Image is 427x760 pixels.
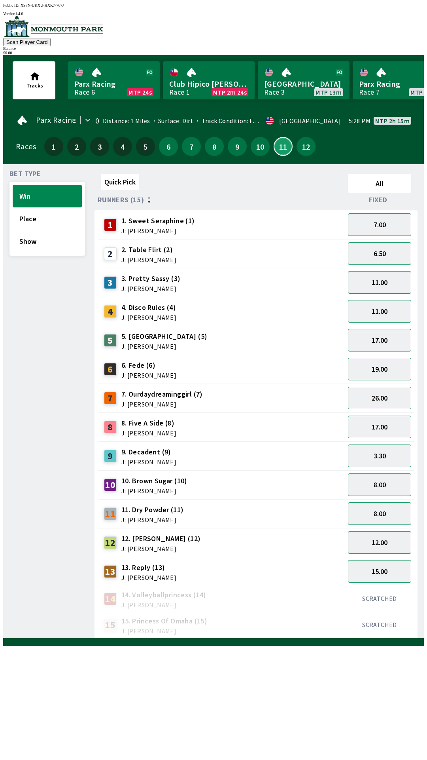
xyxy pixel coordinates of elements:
[46,144,61,149] span: 1
[348,531,411,554] button: 12.00
[150,117,194,125] span: Surface: Dirt
[104,619,117,631] div: 15
[121,418,176,428] span: 8. Five A Side (8)
[19,192,75,201] span: Win
[121,505,184,515] span: 11. Dry Powder (11)
[104,363,117,376] div: 6
[67,137,86,156] button: 2
[375,118,410,124] span: MTP 2h 15m
[348,329,411,351] button: 17.00
[374,249,386,258] span: 6.50
[348,174,411,193] button: All
[316,89,342,95] span: MTP 13m
[19,237,75,246] span: Show
[104,334,117,347] div: 5
[372,538,387,547] span: 12.00
[121,517,184,523] span: J: [PERSON_NAME]
[274,137,293,156] button: 11
[182,137,201,156] button: 7
[121,360,176,370] span: 6. Fede (6)
[163,61,255,99] a: Club Hipico [PERSON_NAME]Race 1MTP 2m 24s
[121,314,176,321] span: J: [PERSON_NAME]
[372,422,387,431] span: 17.00
[44,137,63,156] button: 1
[207,144,222,149] span: 8
[258,61,350,99] a: [GEOGRAPHIC_DATA]Race 3MTP 13m
[374,220,386,229] span: 7.00
[104,276,117,289] div: 3
[121,574,176,581] span: J: [PERSON_NAME]
[348,387,411,409] button: 26.00
[104,450,117,462] div: 9
[104,305,117,318] div: 4
[372,567,387,576] span: 15.00
[3,38,51,46] button: Scan Player Card
[121,228,195,234] span: J: [PERSON_NAME]
[348,300,411,323] button: 11.00
[121,447,176,457] span: 9. Decadent (9)
[213,89,247,95] span: MTP 2m 24s
[13,230,82,253] button: Show
[121,245,176,255] span: 2. Table Flirt (2)
[74,89,95,95] div: Race 6
[69,144,84,149] span: 2
[104,479,117,491] div: 10
[121,216,195,226] span: 1. Sweet Seraphine (1)
[16,143,36,150] div: Races
[121,302,176,313] span: 4. Disco Rules (4)
[3,51,424,55] div: $ 0.00
[19,214,75,223] span: Place
[104,218,117,231] div: 1
[74,79,153,89] span: Parx Racing
[184,144,199,149] span: 7
[372,307,387,316] span: 11.00
[230,144,245,149] span: 9
[169,89,190,95] div: Race 1
[348,242,411,265] button: 6.50
[161,144,176,149] span: 6
[121,562,176,573] span: 13. Reply (13)
[348,621,411,629] div: SCRATCHED
[115,144,130,149] span: 4
[169,79,248,89] span: Club Hipico [PERSON_NAME]
[68,61,160,99] a: Parx RacingRace 6MTP 24s
[349,118,370,124] span: 5:28 PM
[3,11,424,16] div: Version 1.4.0
[95,118,99,124] div: 0
[297,137,316,156] button: 12
[13,207,82,230] button: Place
[121,476,187,486] span: 10. Brown Sugar (10)
[104,507,117,520] div: 11
[345,196,414,204] div: Fixed
[205,137,224,156] button: 8
[92,144,107,149] span: 3
[101,174,139,190] button: Quick Pick
[348,271,411,294] button: 11.00
[121,459,176,465] span: J: [PERSON_NAME]
[3,3,424,8] div: Public ID:
[121,331,208,342] span: 5. [GEOGRAPHIC_DATA] (5)
[104,565,117,578] div: 13
[372,365,387,374] span: 19.00
[98,196,345,204] div: Runners (15)
[193,117,262,125] span: Track Condition: Fast
[121,401,203,407] span: J: [PERSON_NAME]
[372,393,387,403] span: 26.00
[351,179,408,188] span: All
[348,213,411,236] button: 7.00
[90,137,109,156] button: 3
[103,117,150,125] span: Distance: 1 Miles
[121,616,207,626] span: 15. Princess Of Omaha (15)
[121,488,187,494] span: J: [PERSON_NAME]
[121,274,181,284] span: 3. Pretty Sassy (3)
[121,389,203,399] span: 7. Ourdaydreaminggirl (7)
[372,336,387,345] span: 17.00
[372,278,387,287] span: 11.00
[348,358,411,380] button: 19.00
[128,89,152,95] span: MTP 24s
[374,451,386,460] span: 3.30
[348,595,411,602] div: SCRATCHED
[121,545,201,552] span: J: [PERSON_NAME]
[104,593,117,605] div: 14
[104,536,117,549] div: 12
